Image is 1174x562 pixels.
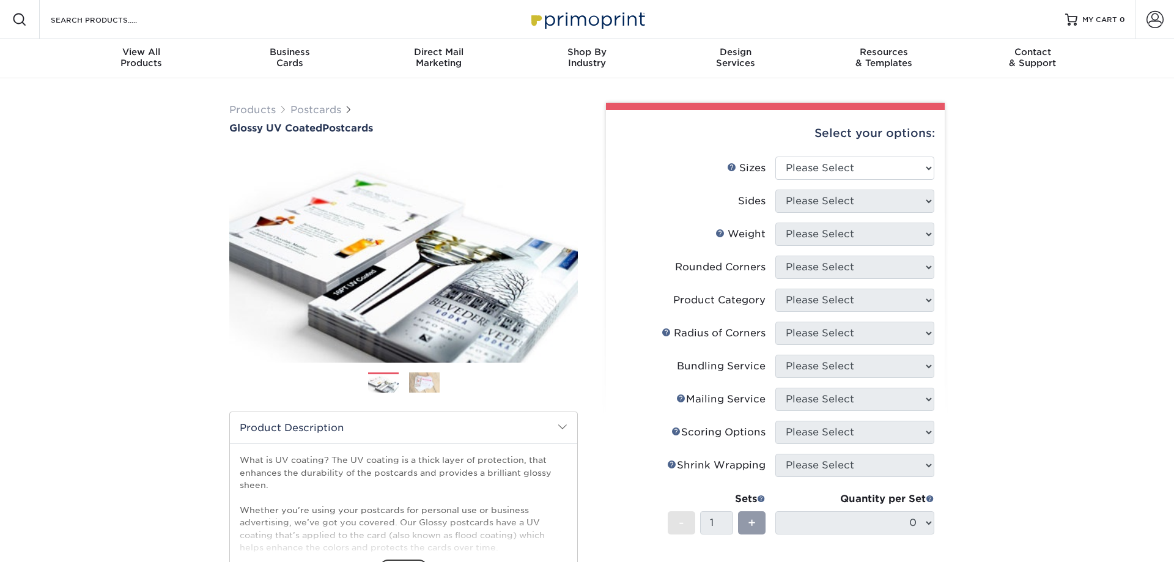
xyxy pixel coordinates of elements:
div: Product Category [673,293,766,308]
span: Contact [958,46,1107,57]
a: Shop ByIndustry [513,39,662,78]
div: Mailing Service [676,392,766,407]
a: Glossy UV CoatedPostcards [229,122,578,134]
a: Products [229,104,276,116]
div: & Support [958,46,1107,68]
a: BusinessCards [216,39,364,78]
div: Select your options: [616,110,935,157]
div: Marketing [364,46,513,68]
span: - [679,514,684,532]
a: Direct MailMarketing [364,39,513,78]
a: DesignServices [661,39,810,78]
h1: Postcards [229,122,578,134]
h2: Product Description [230,412,577,443]
span: MY CART [1082,15,1117,25]
span: Shop By [513,46,662,57]
span: Resources [810,46,958,57]
span: Direct Mail [364,46,513,57]
div: Quantity per Set [775,492,934,506]
img: Postcards 01 [368,373,399,394]
div: Bundling Service [677,359,766,374]
span: View All [67,46,216,57]
span: + [748,514,756,532]
div: Services [661,46,810,68]
span: Business [216,46,364,57]
span: Design [661,46,810,57]
div: & Templates [810,46,958,68]
img: Glossy UV Coated 01 [229,135,578,376]
div: Radius of Corners [662,326,766,341]
div: Weight [715,227,766,242]
div: Sides [738,194,766,209]
div: Scoring Options [671,425,766,440]
div: Sets [668,492,766,506]
a: View AllProducts [67,39,216,78]
div: Industry [513,46,662,68]
img: Primoprint [526,6,648,32]
img: Postcards 02 [409,372,440,393]
a: Contact& Support [958,39,1107,78]
a: Resources& Templates [810,39,958,78]
div: Rounded Corners [675,260,766,275]
div: Sizes [727,161,766,176]
a: Postcards [290,104,341,116]
span: 0 [1120,15,1125,24]
div: Products [67,46,216,68]
div: Shrink Wrapping [667,458,766,473]
span: Glossy UV Coated [229,122,322,134]
div: Cards [216,46,364,68]
input: SEARCH PRODUCTS..... [50,12,169,27]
